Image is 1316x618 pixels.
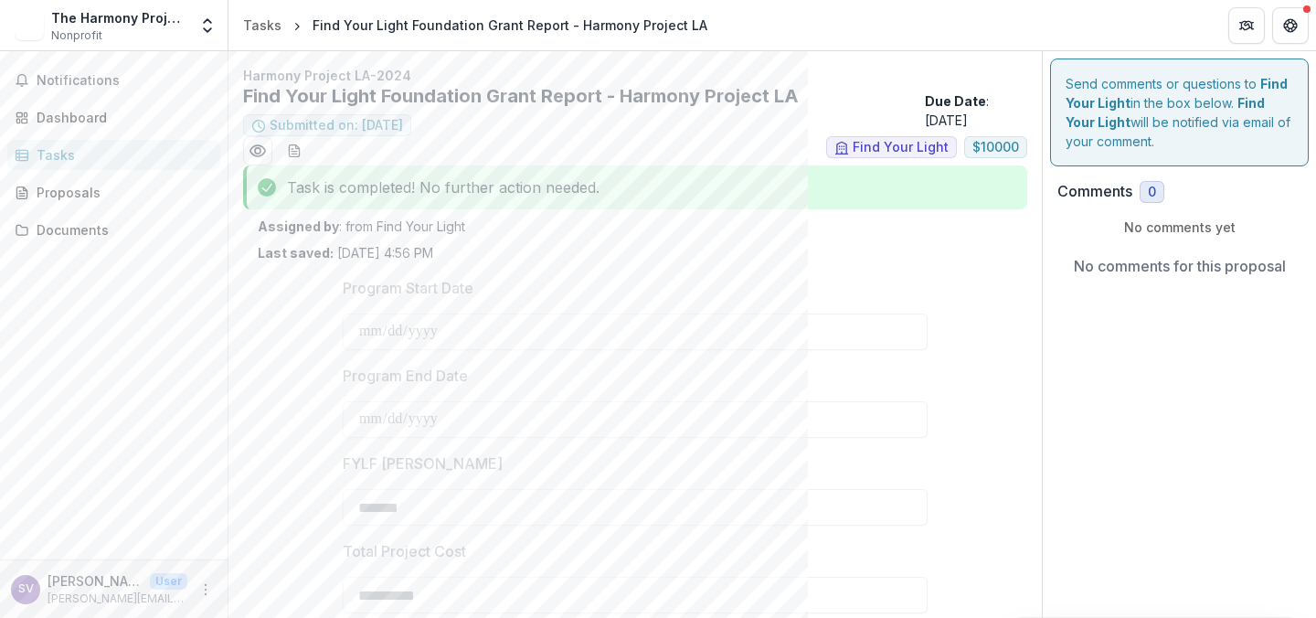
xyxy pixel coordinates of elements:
[1228,7,1265,44] button: Partners
[972,140,1019,155] span: $ 10000
[343,365,468,387] p: Program End Date
[343,277,473,299] p: Program Start Date
[258,218,339,234] strong: Assigned by
[258,217,1013,236] p: : from Find Your Light
[853,140,949,155] span: Find Your Light
[37,183,206,202] div: Proposals
[236,12,715,38] nav: breadcrumb
[343,453,503,474] p: FYLF [PERSON_NAME]
[243,66,1027,85] p: Harmony Project LA-2024
[236,12,289,38] a: Tasks
[1148,185,1156,200] span: 0
[1074,255,1286,277] p: No comments for this proposal
[1057,218,1301,237] p: No comments yet
[243,165,1027,209] div: Task is completed! No further action needed.
[18,583,34,595] div: Sam Vasquez
[313,16,707,35] div: Find Your Light Foundation Grant Report - Harmony Project LA
[48,591,187,607] p: [PERSON_NAME][EMAIL_ADDRESS][DOMAIN_NAME]
[37,220,206,240] div: Documents
[7,66,220,95] button: Notifications
[1057,183,1132,200] h2: Comments
[270,118,403,133] span: Submitted on: [DATE]
[7,177,220,208] a: Proposals
[925,91,1027,130] p: : [DATE]
[258,245,334,261] strong: Last saved:
[195,579,217,601] button: More
[48,571,143,591] p: [PERSON_NAME]
[37,145,206,165] div: Tasks
[7,215,220,245] a: Documents
[925,93,986,109] strong: Due Date
[37,108,206,127] div: Dashboard
[51,8,187,27] div: The Harmony Project
[1272,7,1309,44] button: Get Help
[37,73,213,89] span: Notifications
[243,85,918,107] h2: Find Your Light Foundation Grant Report - Harmony Project LA
[195,7,220,44] button: Open entity switcher
[7,140,220,170] a: Tasks
[343,540,466,562] p: Total Project Cost
[258,243,433,262] p: [DATE] 4:56 PM
[1050,59,1309,166] div: Send comments or questions to in the box below. will be notified via email of your comment.
[51,27,102,44] span: Nonprofit
[150,573,187,590] p: User
[243,16,281,35] div: Tasks
[15,11,44,40] img: The Harmony Project
[243,136,272,165] button: Preview b82f9df5-e7d5-4efd-9a87-130374ae8fad.pdf
[280,136,309,165] button: download-word-button
[7,102,220,133] a: Dashboard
